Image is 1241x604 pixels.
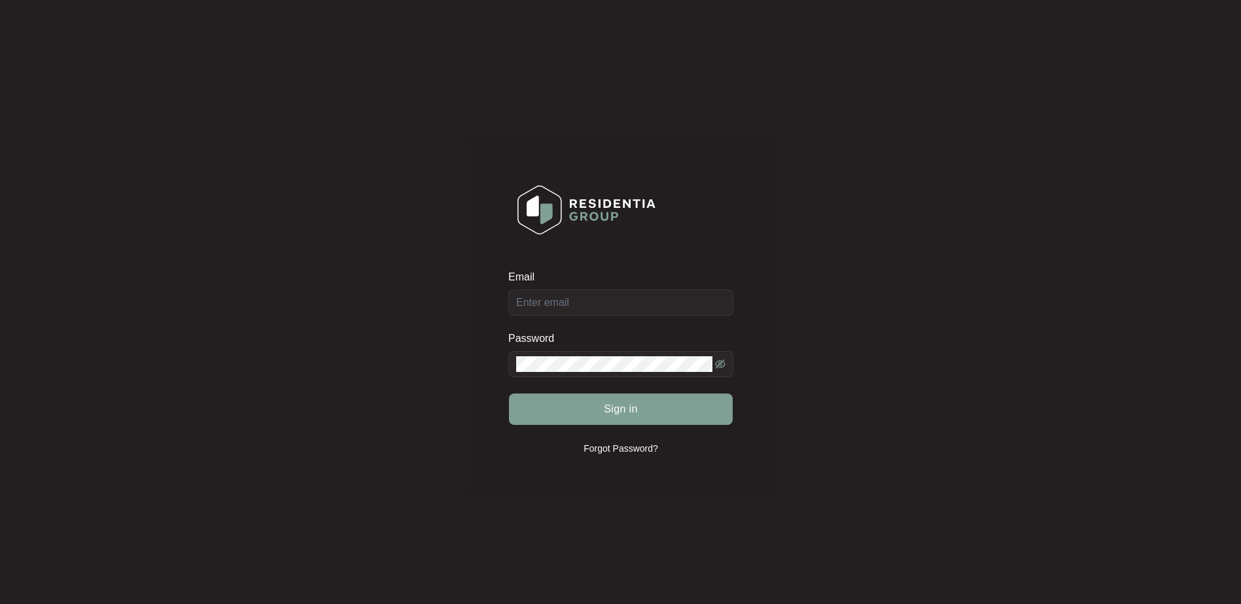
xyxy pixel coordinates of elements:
[509,176,664,243] img: Login Logo
[508,271,544,284] label: Email
[508,290,733,316] input: Email
[715,359,725,369] span: eye-invisible
[508,332,564,345] label: Password
[509,394,733,425] button: Sign in
[516,356,712,372] input: Password
[584,442,658,455] p: Forgot Password?
[604,401,638,417] span: Sign in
